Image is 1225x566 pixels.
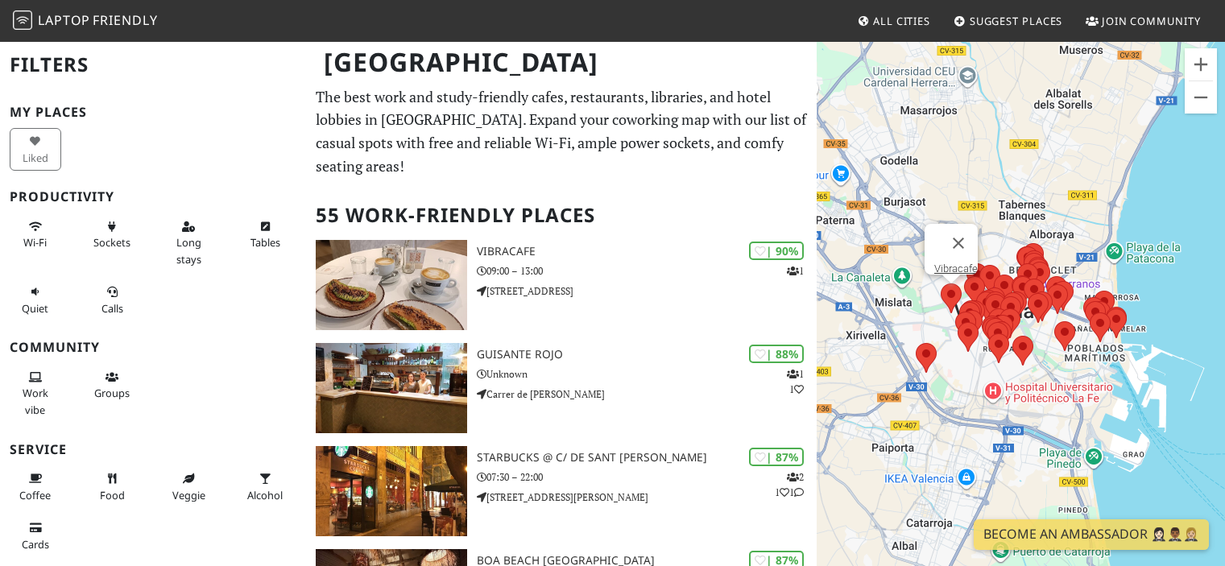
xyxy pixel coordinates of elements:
[86,465,138,508] button: Food
[101,301,123,316] span: Video/audio calls
[306,446,817,536] a: Starbucks @ C/ de Sant Vicent Màrtir | 87% 211 Starbucks @ C/ de Sant [PERSON_NAME] 07:30 – 22:00...
[873,14,930,28] span: All Cities
[316,343,466,433] img: Guisante Rojo
[19,488,51,502] span: Coffee
[10,105,296,120] h3: My Places
[86,279,138,321] button: Calls
[13,7,158,35] a: LaptopFriendly LaptopFriendly
[477,490,817,505] p: [STREET_ADDRESS][PERSON_NAME]
[306,343,817,433] a: Guisante Rojo | 88% 11 Guisante Rojo Unknown Carrer de [PERSON_NAME]
[23,235,47,250] span: Stable Wi-Fi
[477,469,817,485] p: 07:30 – 22:00
[100,488,125,502] span: Food
[10,465,61,508] button: Coffee
[239,465,291,508] button: Alcohol
[10,189,296,205] h3: Productivity
[477,366,817,382] p: Unknown
[94,386,130,400] span: Group tables
[93,11,157,29] span: Friendly
[477,386,817,402] p: Carrer de [PERSON_NAME]
[306,240,817,330] a: Vibracafe | 90% 1 Vibracafe 09:00 – 13:00 [STREET_ADDRESS]
[38,11,90,29] span: Laptop
[934,262,978,275] a: Vibracafe
[172,488,205,502] span: Veggie
[775,469,804,500] p: 2 1 1
[176,235,201,266] span: Long stays
[163,213,214,272] button: Long stays
[10,40,296,89] h2: Filters
[10,364,61,423] button: Work vibe
[477,245,817,258] h3: Vibracafe
[163,465,214,508] button: Veggie
[477,263,817,279] p: 09:00 – 13:00
[749,345,804,363] div: | 88%
[13,10,32,30] img: LaptopFriendly
[311,40,813,85] h1: [GEOGRAPHIC_DATA]
[10,340,296,355] h3: Community
[477,283,817,299] p: [STREET_ADDRESS]
[86,213,138,256] button: Sockets
[93,235,130,250] span: Power sockets
[250,235,280,250] span: Work-friendly tables
[477,348,817,361] h3: Guisante Rojo
[939,224,978,262] button: Cerrar
[974,519,1209,550] a: Become an Ambassador 🤵🏻‍♀️🤵🏾‍♂️🤵🏼‍♀️
[787,263,804,279] p: 1
[1079,6,1207,35] a: Join Community
[970,14,1063,28] span: Suggest Places
[787,366,804,397] p: 1 1
[947,6,1070,35] a: Suggest Places
[239,213,291,256] button: Tables
[850,6,937,35] a: All Cities
[22,537,49,552] span: Credit cards
[247,488,283,502] span: Alcohol
[477,451,817,465] h3: Starbucks @ C/ de Sant [PERSON_NAME]
[22,301,48,316] span: Quiet
[749,242,804,260] div: | 90%
[10,514,61,557] button: Cards
[316,240,466,330] img: Vibracafe
[1102,14,1201,28] span: Join Community
[10,213,61,256] button: Wi-Fi
[23,386,48,416] span: People working
[1185,48,1217,81] button: Ampliar
[10,279,61,321] button: Quiet
[86,364,138,407] button: Groups
[1185,81,1217,114] button: Reducir
[10,442,296,457] h3: Service
[316,446,466,536] img: Starbucks @ C/ de Sant Vicent Màrtir
[316,85,807,178] p: The best work and study-friendly cafes, restaurants, libraries, and hotel lobbies in [GEOGRAPHIC_...
[749,448,804,466] div: | 87%
[316,191,807,240] h2: 55 Work-Friendly Places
